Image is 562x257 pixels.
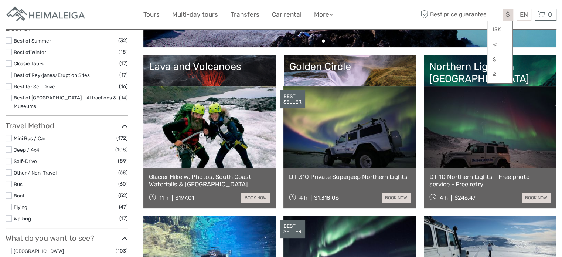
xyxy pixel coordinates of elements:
span: (60) [118,180,128,188]
span: (17) [119,59,128,68]
a: Lava and Volcanoes [149,61,270,112]
span: (89) [118,157,128,165]
span: (172) [116,134,128,142]
span: (68) [118,168,128,177]
a: Best for Self Drive [14,84,55,89]
a: € [487,38,512,51]
button: Open LiveChat chat widget [85,11,94,20]
a: £ [487,68,512,81]
a: Car rental [272,9,302,20]
a: book now [522,193,551,203]
a: Best of Winter [14,49,46,55]
a: Golden Circle [289,61,411,112]
a: Northern Lights in [GEOGRAPHIC_DATA] [429,61,551,112]
div: Northern Lights in [GEOGRAPHIC_DATA] [429,61,551,85]
a: Best of Summer [14,38,51,44]
span: (18) [119,48,128,56]
div: BEST SELLER [280,220,305,238]
a: Classic Tours [14,61,44,67]
div: $197.01 [175,195,194,201]
span: (14) [119,94,128,102]
h3: Travel Method [6,121,128,130]
a: $ [487,53,512,66]
a: DT 310 Private Superjeep Northern Lights [289,173,410,180]
a: Flying [14,204,27,210]
div: BEST SELLER [280,90,305,108]
span: 4 h [439,195,447,201]
a: Bus [14,181,23,187]
div: EN [517,9,531,21]
span: (47) [119,203,128,211]
span: (17) [119,71,128,79]
span: (103) [116,247,128,255]
div: Golden Circle [289,61,411,72]
span: 11 h [159,195,168,201]
a: Best of [GEOGRAPHIC_DATA] - Attractions & Museums [14,95,116,109]
a: Tours [143,9,160,20]
a: Self-Drive [14,158,37,164]
a: Best of Reykjanes/Eruption Sites [14,72,90,78]
a: Glacier Hike w. Photos, South Coast Waterfalls & [GEOGRAPHIC_DATA] [149,173,270,188]
span: $ [506,11,510,18]
a: Other / Non-Travel [14,170,57,176]
p: We're away right now. Please check back later! [10,13,84,19]
a: Walking [14,216,31,222]
span: 4 h [299,195,307,201]
span: (17) [119,214,128,223]
span: Best price guarantee [419,9,501,21]
a: Mini Bus / Car [14,135,45,141]
span: 0 [547,11,553,18]
span: (52) [118,191,128,200]
a: [GEOGRAPHIC_DATA] [14,248,64,254]
img: Apartments in Reykjavik [6,6,87,24]
span: (16) [119,82,128,91]
a: ISK [487,23,512,36]
a: book now [382,193,411,203]
span: (32) [118,36,128,45]
h3: What do you want to see? [6,234,128,243]
div: $246.47 [454,195,475,201]
div: Lava and Volcanoes [149,61,270,72]
span: (108) [115,145,128,154]
a: Multi-day tours [172,9,218,20]
div: $1,318.06 [314,195,339,201]
a: book now [241,193,270,203]
a: Boat [14,193,24,199]
a: Jeep / 4x4 [14,147,39,153]
a: Transfers [231,9,259,20]
a: More [314,9,333,20]
a: DT 10 Northern Lights - Free photo service - Free retry [429,173,551,188]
